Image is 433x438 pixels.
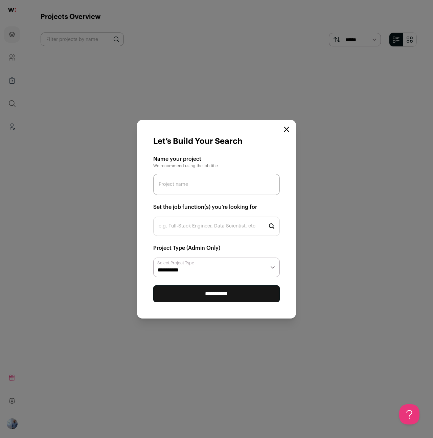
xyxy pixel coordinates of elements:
button: Close modal [284,127,289,132]
input: Project name [153,174,280,195]
h2: Name your project [153,155,280,163]
h1: Let’s Build Your Search [153,136,243,147]
input: Start typing... [153,217,280,236]
span: We recommend using the job title [153,164,218,168]
iframe: Toggle Customer Support [399,404,419,424]
h2: Set the job function(s) you’re looking for [153,203,280,211]
h2: Project Type (Admin Only) [153,244,280,252]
